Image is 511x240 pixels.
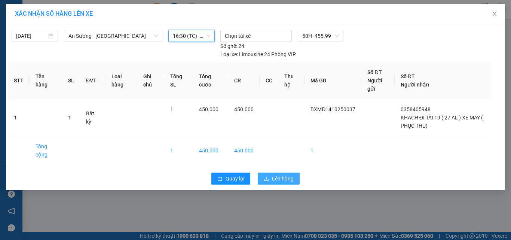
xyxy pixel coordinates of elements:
span: 1 [68,115,71,121]
span: 16:30 (TC) - 50H -455.99 [173,30,210,42]
td: 450.000 [193,136,228,165]
th: Tổng SL [164,62,193,99]
span: rollback [217,176,223,182]
span: Người gửi [367,78,382,92]
span: KHÁCH ĐI TÀI 19 ( 27 AL ) XE MÁY ( PHỤC THU) [401,115,483,129]
div: 24 [220,42,244,50]
span: down [154,34,158,38]
th: SL [62,62,80,99]
td: 1 [305,136,361,165]
span: BXMĐ1410250037 [310,106,355,112]
td: 450.000 [228,136,260,165]
span: close [492,11,498,17]
span: Người nhận [401,82,429,88]
span: An Sương - Quảng Ngãi [68,30,158,42]
button: uploadLên hàng [258,173,300,185]
li: VP Bến xe Miền Đông [4,40,52,57]
span: upload [264,176,269,182]
div: Limousine 24 Phòng VIP [220,50,296,58]
th: CC [260,62,278,99]
td: Tổng cộng [30,136,62,165]
span: Lên hàng [272,174,294,183]
th: Ghi chú [137,62,164,99]
td: 1 [164,136,193,165]
span: 1 [170,106,173,112]
span: 450.000 [199,106,218,112]
td: Bất kỳ [80,99,105,136]
span: 450.000 [234,106,254,112]
span: Số ghế: [220,42,237,50]
th: Thu hộ [278,62,305,99]
th: CR [228,62,260,99]
button: Close [484,4,505,25]
li: VP Bến xe [GEOGRAPHIC_DATA] [52,40,100,65]
span: Quay lại [226,174,244,183]
th: Loại hàng [105,62,137,99]
input: 14/10/2025 [16,32,47,40]
span: Số ĐT [401,73,415,79]
td: 1 [8,99,30,136]
th: STT [8,62,30,99]
button: rollbackQuay lại [211,173,250,185]
th: Tên hàng [30,62,62,99]
span: Loại xe: [220,50,238,58]
li: Rạng Đông Buslines [4,4,108,32]
th: Mã GD [305,62,361,99]
span: XÁC NHẬN SỐ HÀNG LÊN XE [15,10,93,17]
th: Tổng cước [193,62,228,99]
span: Số ĐT [367,69,382,75]
th: ĐVT [80,62,105,99]
span: 50H -455.99 [302,30,339,42]
span: 0358405948 [401,106,431,112]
